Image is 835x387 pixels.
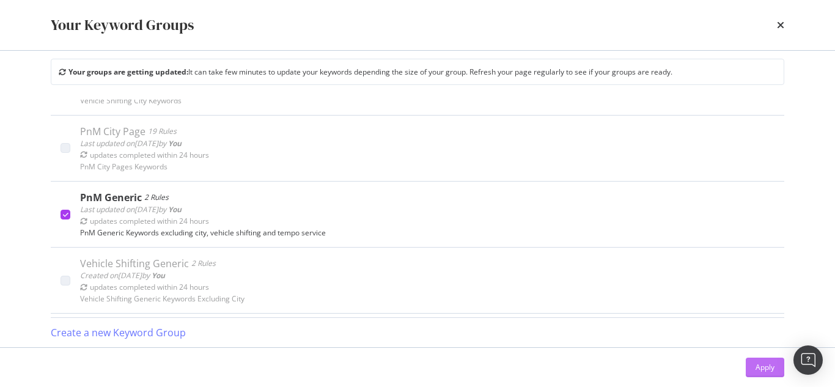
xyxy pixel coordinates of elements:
b: Your groups are getting updated: [68,67,188,77]
div: updates completed within 24 hours [90,216,209,226]
button: Apply [746,358,784,377]
div: updates completed within 24 hours [90,150,209,160]
div: It can take few minutes to update your keywords depending the size of your group. Refresh your pa... [59,67,672,77]
div: PnM Generic Keywords excluding city, vehicle shifting and tempo service [80,229,774,237]
div: times [777,15,784,35]
div: 2 Rules [191,257,216,270]
div: Apply [756,362,774,372]
button: Create a new Keyword Group [51,318,186,347]
div: Create a new Keyword Group [51,326,186,340]
div: 2 Rules [144,191,169,204]
div: PnM City Pages Keywords [80,163,774,171]
div: PnM City Page [80,125,145,138]
div: PnM Generic [80,191,142,204]
span: Last updated on [DATE] by [80,138,182,149]
div: Vehicle Shifting Generic [80,257,189,270]
div: updates completed within 24 hours [90,282,209,292]
div: Vehicle Shifting Generic Keywords Excluding City [80,295,774,303]
span: Last updated on [DATE] by [80,204,182,215]
div: 19 Rules [148,125,177,138]
div: Your Keyword Groups [51,15,194,35]
b: You [152,270,165,281]
div: Open Intercom Messenger [793,345,823,375]
span: Created on [DATE] by [80,270,165,281]
b: You [168,138,182,149]
b: You [168,204,182,215]
div: Vehicle Shifting City Keywords [80,97,774,105]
